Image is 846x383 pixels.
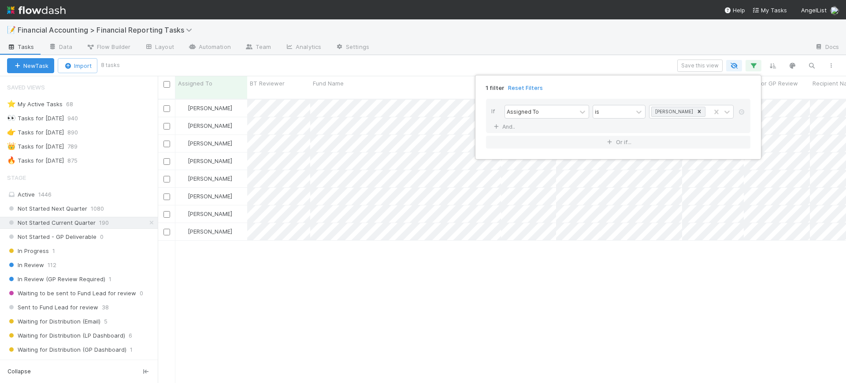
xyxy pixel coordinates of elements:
[507,108,539,115] div: Assigned To
[653,107,694,116] div: [PERSON_NAME]
[486,84,505,92] span: 1 filter
[491,120,519,133] a: And..
[486,136,750,149] button: Or if...
[491,105,505,120] div: If
[508,84,543,92] a: Reset Filters
[595,108,599,115] div: is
